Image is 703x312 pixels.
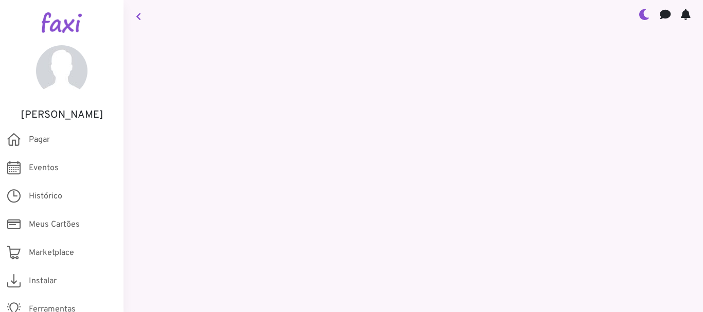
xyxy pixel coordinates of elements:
span: Histórico [29,190,62,203]
span: Instalar [29,275,57,287]
span: Pagar [29,134,50,146]
span: Eventos [29,162,59,174]
h5: [PERSON_NAME] [15,109,108,121]
span: Meus Cartões [29,218,80,231]
span: Marketplace [29,247,74,259]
